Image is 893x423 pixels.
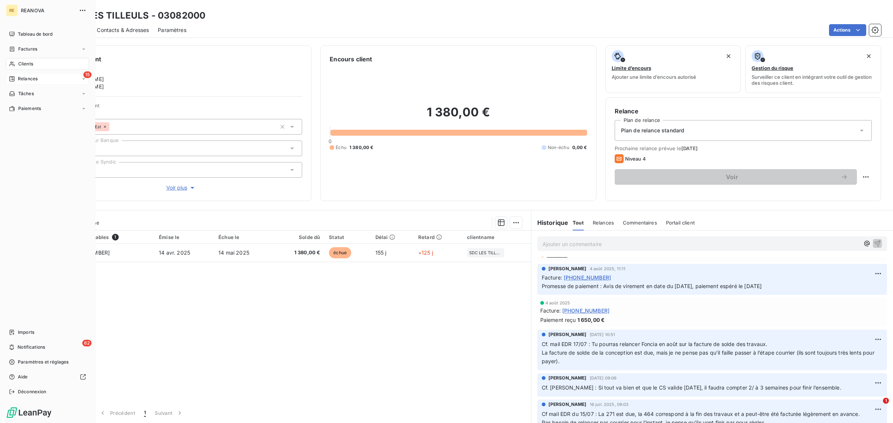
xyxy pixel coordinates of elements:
[542,349,876,364] span: La facture de solde de la conception est due, mais je ne pense pas qu’il faille passer à l’étape ...
[112,234,119,240] span: 1
[605,45,741,93] button: Limite d’encoursAjouter une limite d’encours autorisé
[625,156,646,162] span: Niveau 4
[375,234,409,240] div: Délai
[612,74,696,80] span: Ajouter une limite d’encours autorisé
[542,341,768,347] span: Cf. mail EDR 17/07 : Tu pourras relancer Foncia en août sur la facture de solde des travaux.
[615,107,872,116] h6: Relance
[218,249,249,256] span: 14 mai 2025
[18,374,28,380] span: Aide
[542,384,841,391] span: Cf. [PERSON_NAME] : Si tout va bien et que le CS valide [DATE], il faudra compter 2/ à 3 semaines...
[330,105,587,127] h2: 1 380,00 €
[330,55,372,64] h6: Encours client
[548,375,587,381] span: [PERSON_NAME]
[45,55,302,64] h6: Informations client
[21,7,74,13] span: REANOVA
[612,65,651,71] span: Limite d’encours
[17,344,45,351] span: Notifications
[540,316,576,324] span: Paiement reçu
[278,234,320,240] div: Solde dû
[336,144,346,151] span: Échu
[590,376,617,380] span: [DATE] 09:06
[159,249,190,256] span: 14 avr. 2025
[140,405,150,421] button: 1
[624,174,841,180] span: Voir
[469,251,502,255] span: SDC LES TILLEULS
[542,411,860,417] span: Cf mail EDR du 15/07 : La 271 est due, la 464 correspond à la fin des travaux et a peut-être été ...
[745,45,881,93] button: Gestion du risqueSurveiller ce client en intégrant votre outil de gestion des risques client.
[329,234,366,240] div: Statut
[615,169,857,185] button: Voir
[150,405,188,421] button: Suivant
[542,283,762,289] span: Promesse de paiement : Avis de virement en date du [DATE], paiement espéré le [DATE]
[883,398,889,404] span: 1
[562,307,609,314] span: [PHONE_NUMBER]
[166,184,196,191] span: Voir plus
[548,265,587,272] span: [PERSON_NAME]
[97,26,149,34] span: Contacts & Adresses
[577,316,605,324] span: 1 650,00 €
[18,31,52,38] span: Tableau de bord
[83,71,92,78] span: 15
[109,123,115,130] input: Ajouter une valeur
[548,401,587,408] span: [PERSON_NAME]
[18,75,38,82] span: Relances
[6,371,89,383] a: Aide
[531,218,569,227] h6: Historique
[829,24,866,36] button: Actions
[60,184,302,192] button: Voir plus
[375,249,387,256] span: 155 j
[564,274,611,281] span: [PHONE_NUMBER]
[329,138,332,144] span: 0
[418,234,458,240] div: Retard
[65,9,205,22] h3: SDC LES TILLEULS - 03082000
[18,329,34,336] span: Imports
[590,402,629,407] span: 16 juil. 2025, 09:03
[18,388,47,395] span: Déconnexion
[593,220,614,226] span: Relances
[159,234,209,240] div: Émise le
[681,145,698,151] span: [DATE]
[621,127,685,134] span: Plan de relance standard
[418,249,433,256] span: +125 j
[868,398,886,416] iframe: Intercom live chat
[18,105,41,112] span: Paiements
[60,103,302,113] span: Propriétés Client
[144,409,146,417] span: 1
[752,65,793,71] span: Gestion du risque
[548,331,587,338] span: [PERSON_NAME]
[752,74,875,86] span: Surveiller ce client en intégrant votre outil de gestion des risques client.
[623,220,657,226] span: Commentaires
[666,220,695,226] span: Portail client
[63,234,150,240] div: Pièces comptables
[542,274,562,281] span: Facture :
[548,144,569,151] span: Non-échu
[18,61,33,67] span: Clients
[82,340,92,346] span: 62
[18,90,34,97] span: Tâches
[18,359,68,365] span: Paramètres et réglages
[18,46,37,52] span: Factures
[573,220,584,226] span: Tout
[467,234,526,240] div: clientname
[545,301,570,305] span: 4 août 2025
[540,307,561,314] span: Facture :
[218,234,268,240] div: Échue le
[590,267,626,271] span: 4 août 2025, 11:11
[329,247,351,258] span: échue
[158,26,186,34] span: Paramètres
[278,249,320,256] span: 1 380,00 €
[349,144,374,151] span: 1 380,00 €
[6,407,52,419] img: Logo LeanPay
[6,4,18,16] div: RE
[615,145,872,151] span: Prochaine relance prévue le
[590,332,615,337] span: [DATE] 10:51
[95,405,140,421] button: Précédent
[572,144,587,151] span: 0,00 €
